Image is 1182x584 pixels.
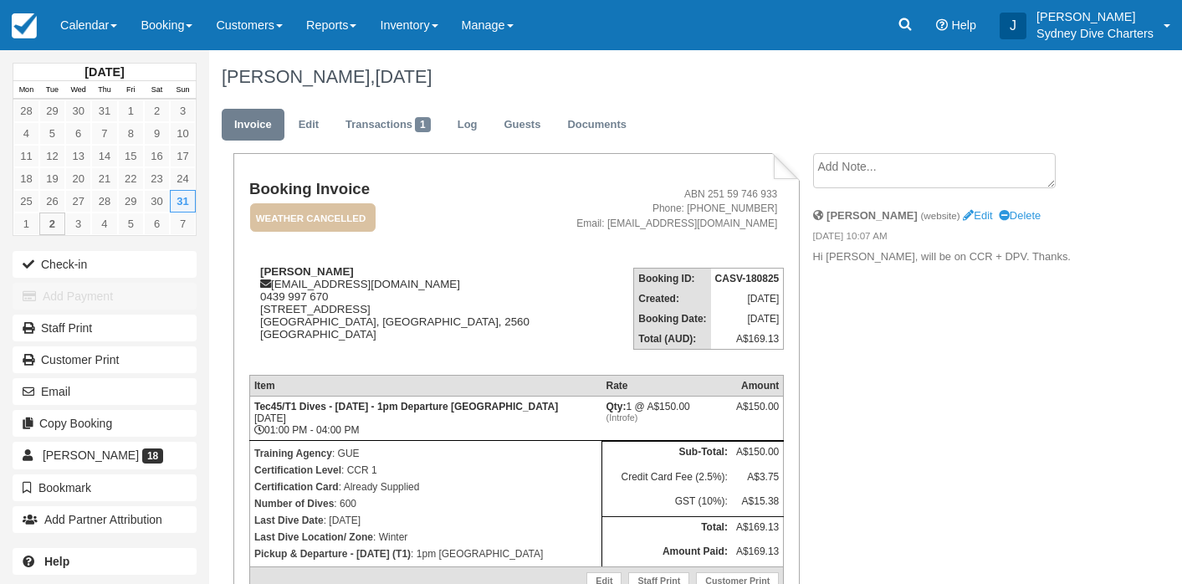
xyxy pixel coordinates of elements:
[559,187,777,230] address: ABN 251 59 746 933 Phone: [PHONE_NUMBER] Email: [EMAIL_ADDRESS][DOMAIN_NAME]
[39,190,65,213] a: 26
[634,268,711,289] th: Booking ID:
[254,548,411,560] strong: Pickup & Departure - [DATE] (T1)
[118,213,144,235] a: 5
[144,122,170,145] a: 9
[333,109,443,141] a: Transactions1
[375,66,432,87] span: [DATE]
[13,506,197,533] button: Add Partner Attribution
[91,145,117,167] a: 14
[222,109,284,141] a: Invoice
[254,479,597,495] p: : Already Supplied
[170,100,196,122] a: 3
[254,481,339,493] strong: Certification Card
[602,516,732,541] th: Total:
[826,209,918,222] strong: [PERSON_NAME]
[118,190,144,213] a: 29
[1036,25,1154,42] p: Sydney Dive Charters
[491,109,553,141] a: Guests
[711,289,784,309] td: [DATE]
[65,122,91,145] a: 6
[963,209,992,222] a: Edit
[43,448,139,462] span: [PERSON_NAME]
[732,516,784,541] td: A$169.13
[144,100,170,122] a: 2
[13,378,197,405] button: Email
[13,474,197,501] button: Bookmark
[13,410,197,437] button: Copy Booking
[170,145,196,167] a: 17
[602,541,732,566] th: Amount Paid:
[144,81,170,100] th: Sat
[170,167,196,190] a: 24
[254,445,597,462] p: : GUE
[13,283,197,310] button: Add Payment
[84,65,124,79] strong: [DATE]
[144,167,170,190] a: 23
[250,203,376,233] em: WEATHER CANCELLED
[920,210,959,221] small: (website)
[260,265,354,278] strong: [PERSON_NAME]
[249,397,601,441] td: [DATE] 01:00 PM - 04:00 PM
[118,100,144,122] a: 1
[936,19,948,31] i: Help
[91,167,117,190] a: 21
[91,81,117,100] th: Thu
[999,209,1041,222] a: Delete
[91,213,117,235] a: 4
[13,122,39,145] a: 4
[602,467,732,491] td: Credit Card Fee (2.5%):
[13,167,39,190] a: 18
[142,448,163,464] span: 18
[254,462,597,479] p: : CCR 1
[634,289,711,309] th: Created:
[732,467,784,491] td: A$3.75
[1036,8,1154,25] p: [PERSON_NAME]
[13,100,39,122] a: 28
[732,442,784,467] td: A$150.00
[445,109,490,141] a: Log
[254,529,597,546] p: : Winter
[44,555,69,568] b: Help
[555,109,639,141] a: Documents
[736,401,779,426] div: A$150.00
[13,190,39,213] a: 25
[711,329,784,350] td: A$169.13
[813,249,1083,265] p: Hi [PERSON_NAME], will be on CCR + DPV. Thanks.
[65,190,91,213] a: 27
[254,512,597,529] p: : [DATE]
[13,315,197,341] a: Staff Print
[170,213,196,235] a: 7
[602,376,732,397] th: Rate
[144,213,170,235] a: 6
[65,145,91,167] a: 13
[170,122,196,145] a: 10
[39,122,65,145] a: 5
[254,531,373,543] strong: Last Dive Location/ Zone
[249,181,552,198] h1: Booking Invoice
[39,145,65,167] a: 12
[634,309,711,329] th: Booking Date:
[249,202,370,233] a: WEATHER CANCELLED
[39,167,65,190] a: 19
[602,397,732,441] td: 1 @ A$150.00
[13,346,197,373] a: Customer Print
[254,546,597,562] p: : 1pm [GEOGRAPHIC_DATA]
[13,251,197,278] button: Check-in
[13,145,39,167] a: 11
[65,213,91,235] a: 3
[732,541,784,566] td: A$169.13
[634,329,711,350] th: Total (AUD):
[91,122,117,145] a: 7
[144,145,170,167] a: 16
[249,376,601,397] th: Item
[170,81,196,100] th: Sun
[602,442,732,467] th: Sub-Total:
[91,190,117,213] a: 28
[602,491,732,516] td: GST (10%):
[254,464,341,476] strong: Certification Level
[39,100,65,122] a: 29
[254,515,324,526] strong: Last Dive Date
[12,13,37,38] img: checkfront-main-nav-mini-logo.png
[39,213,65,235] a: 2
[711,309,784,329] td: [DATE]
